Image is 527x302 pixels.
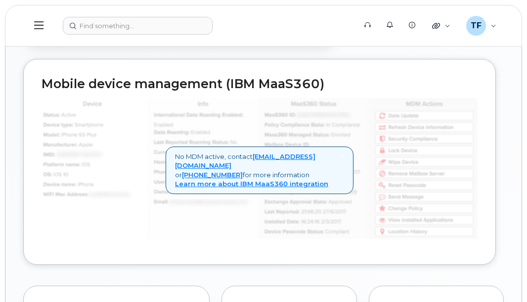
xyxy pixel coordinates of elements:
[42,77,478,91] h2: Mobile device management (IBM MaaS360)
[182,171,243,179] a: [PHONE_NUMBER]
[459,16,503,36] div: Torres-Flores, Fernando (SD/DS)
[425,16,457,36] div: Quicklinks
[42,98,478,239] img: mdm_maas360_data-a9fa4b1dfdbd08995c22b214434c118ef199953372196edf78a5e9387f2fce7d.jpg
[471,20,482,32] span: TF
[166,147,353,194] div: No MDM active, contact or for more information
[340,152,344,159] a: Close
[340,151,344,160] span: ×
[175,152,315,170] a: [EMAIL_ADDRESS][DOMAIN_NAME]
[175,180,328,188] a: Learn more about IBM MaaS360 integration
[63,17,213,35] input: Find something...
